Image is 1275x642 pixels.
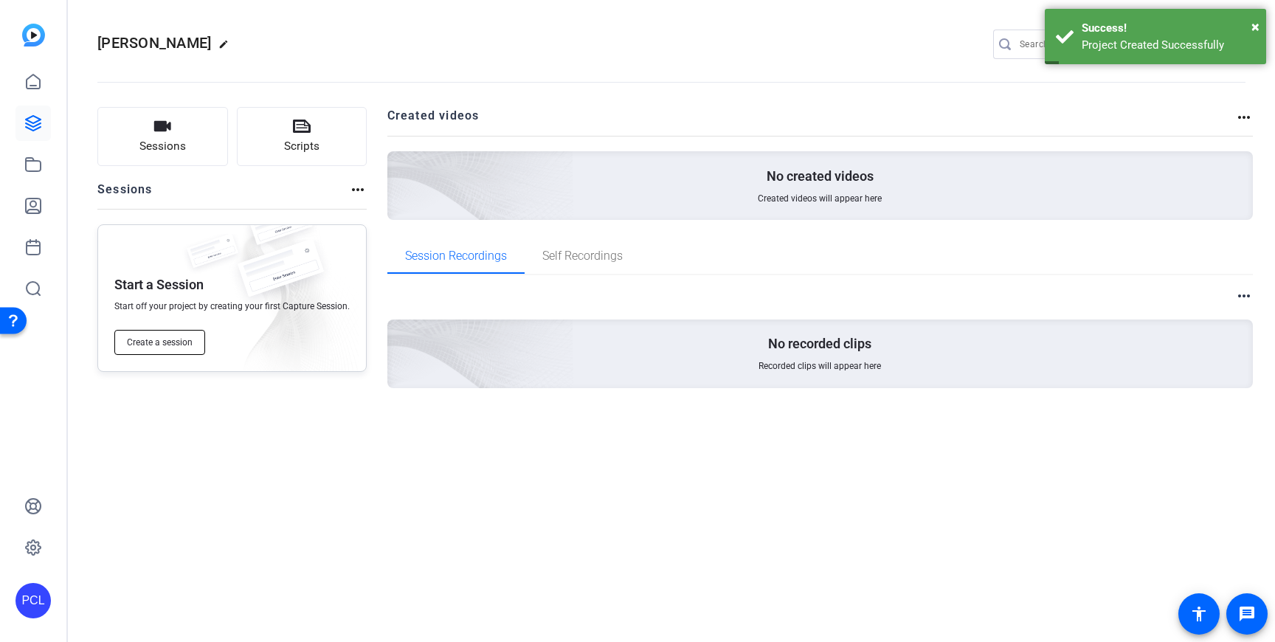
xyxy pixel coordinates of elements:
[542,250,623,262] span: Self Recordings
[179,234,246,277] img: fake-session.png
[1251,18,1260,35] span: ×
[97,34,211,52] span: [PERSON_NAME]
[225,240,336,313] img: fake-session.png
[758,193,882,204] span: Created videos will appear here
[222,5,574,325] img: Creted videos background
[1082,37,1255,54] div: Project Created Successfully
[1020,35,1153,53] input: Search
[218,39,236,57] mat-icon: edit
[768,335,871,353] p: No recorded clips
[1082,20,1255,37] div: Success!
[1238,605,1256,623] mat-icon: message
[127,336,193,348] span: Create a session
[387,107,1236,136] h2: Created videos
[97,107,228,166] button: Sessions
[215,221,359,379] img: embarkstudio-empty-session.png
[114,330,205,355] button: Create a session
[1190,605,1208,623] mat-icon: accessibility
[222,173,574,494] img: embarkstudio-empty-session.png
[284,138,319,155] span: Scripts
[22,24,45,46] img: blue-gradient.svg
[767,168,874,185] p: No created videos
[237,107,367,166] button: Scripts
[349,181,367,199] mat-icon: more_horiz
[1235,287,1253,305] mat-icon: more_horiz
[97,181,153,209] h2: Sessions
[114,300,350,312] span: Start off your project by creating your first Capture Session.
[1251,15,1260,38] button: Close
[114,276,204,294] p: Start a Session
[15,583,51,618] div: PCL
[240,203,321,257] img: fake-session.png
[405,250,507,262] span: Session Recordings
[759,360,881,372] span: Recorded clips will appear here
[139,138,186,155] span: Sessions
[1235,108,1253,126] mat-icon: more_horiz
